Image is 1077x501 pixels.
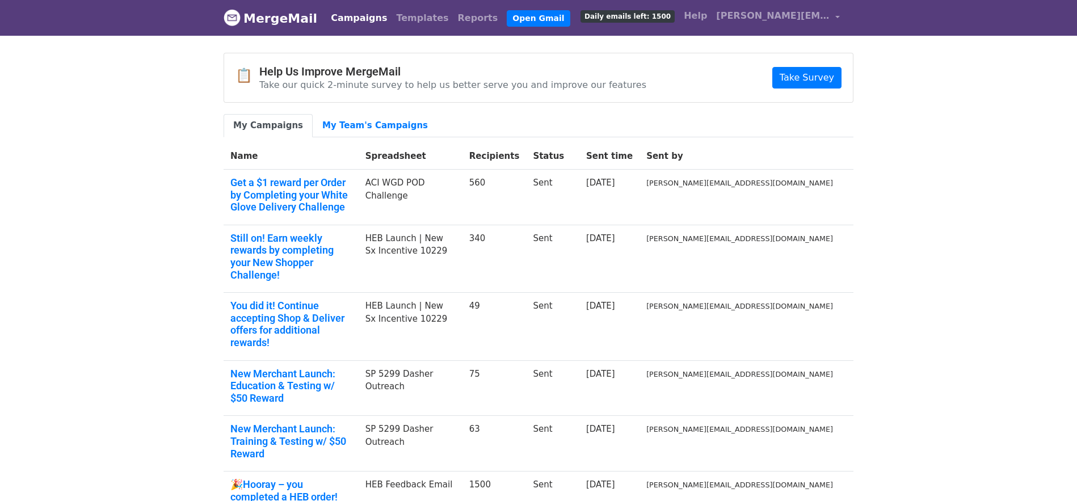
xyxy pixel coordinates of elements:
[392,7,453,30] a: Templates
[453,7,503,30] a: Reports
[526,143,579,170] th: Status
[526,225,579,292] td: Sent
[230,232,352,281] a: Still on! Earn weekly rewards by completing your New Shopper Challenge!
[259,65,646,78] h4: Help Us Improve MergeMail
[230,368,352,405] a: New Merchant Launch: Education & Testing w/ $50 Reward
[772,67,842,89] a: Take Survey
[462,143,527,170] th: Recipients
[646,370,833,378] small: [PERSON_NAME][EMAIL_ADDRESS][DOMAIN_NAME]
[462,170,527,225] td: 560
[224,9,241,26] img: MergeMail logo
[579,143,640,170] th: Sent time
[586,424,615,434] a: [DATE]
[646,234,833,243] small: [PERSON_NAME][EMAIL_ADDRESS][DOMAIN_NAME]
[712,5,844,31] a: [PERSON_NAME][EMAIL_ADDRESS][DOMAIN_NAME]
[359,143,462,170] th: Spreadsheet
[646,302,833,310] small: [PERSON_NAME][EMAIL_ADDRESS][DOMAIN_NAME]
[646,179,833,187] small: [PERSON_NAME][EMAIL_ADDRESS][DOMAIN_NAME]
[586,301,615,311] a: [DATE]
[580,10,675,23] span: Daily emails left: 1500
[359,293,462,360] td: HEB Launch | New Sx Incentive 10229
[462,293,527,360] td: 49
[507,10,570,27] a: Open Gmail
[462,416,527,471] td: 63
[526,360,579,416] td: Sent
[586,479,615,490] a: [DATE]
[224,114,313,137] a: My Campaigns
[462,225,527,292] td: 340
[359,416,462,471] td: SP 5299 Dasher Outreach
[235,68,259,84] span: 📋
[230,176,352,213] a: Get a $1 reward per Order by Completing your White Glove Delivery Challenge
[259,79,646,91] p: Take our quick 2-minute survey to help us better serve you and improve our features
[462,360,527,416] td: 75
[359,225,462,292] td: HEB Launch | New Sx Incentive 10229
[526,293,579,360] td: Sent
[359,170,462,225] td: ACI WGD POD Challenge
[326,7,392,30] a: Campaigns
[359,360,462,416] td: SP 5299 Dasher Outreach
[224,143,359,170] th: Name
[646,425,833,433] small: [PERSON_NAME][EMAIL_ADDRESS][DOMAIN_NAME]
[586,369,615,379] a: [DATE]
[313,114,437,137] a: My Team's Campaigns
[679,5,712,27] a: Help
[230,423,352,460] a: New Merchant Launch: Training & Testing w/ $50 Reward
[646,481,833,489] small: [PERSON_NAME][EMAIL_ADDRESS][DOMAIN_NAME]
[526,170,579,225] td: Sent
[640,143,840,170] th: Sent by
[586,233,615,243] a: [DATE]
[576,5,679,27] a: Daily emails left: 1500
[526,416,579,471] td: Sent
[230,300,352,348] a: You did it! Continue accepting Shop & Deliver offers for additional rewards!
[586,178,615,188] a: [DATE]
[716,9,830,23] span: [PERSON_NAME][EMAIL_ADDRESS][DOMAIN_NAME]
[224,6,317,30] a: MergeMail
